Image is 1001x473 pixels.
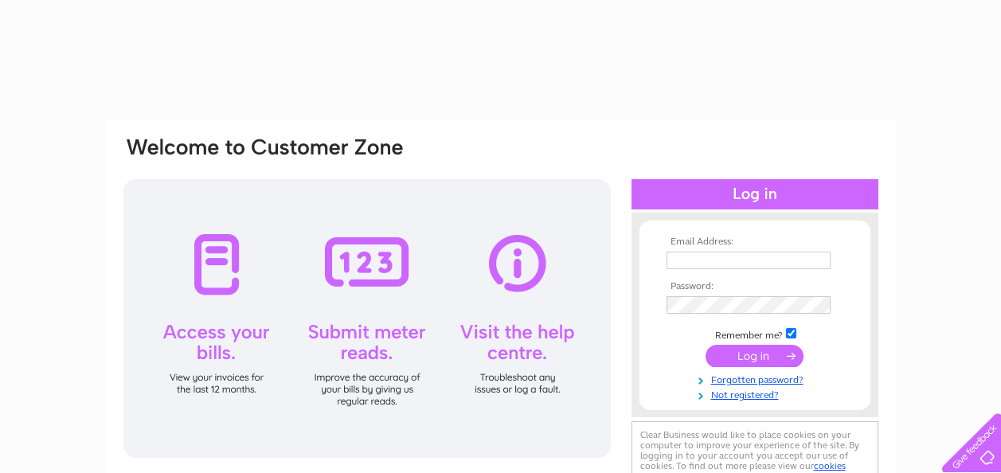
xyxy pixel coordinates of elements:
[663,281,847,292] th: Password:
[663,326,847,342] td: Remember me?
[663,236,847,248] th: Email Address:
[667,371,847,386] a: Forgotten password?
[706,345,804,367] input: Submit
[667,386,847,401] a: Not registered?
